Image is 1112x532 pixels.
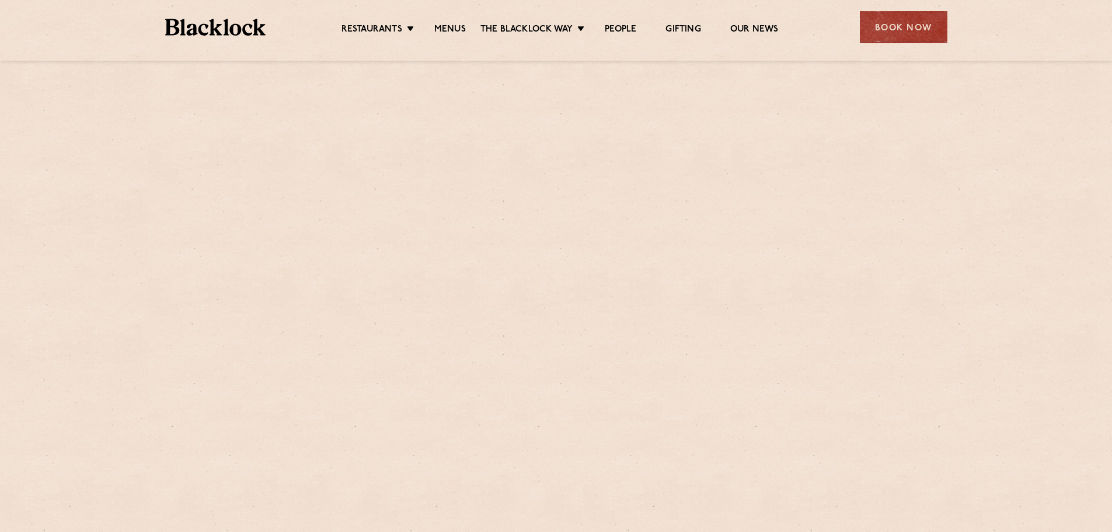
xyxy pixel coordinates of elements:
a: Menus [434,24,466,37]
a: The Blacklock Way [480,24,573,37]
a: Restaurants [341,24,402,37]
img: BL_Textured_Logo-footer-cropped.svg [165,19,266,36]
div: Book Now [860,11,947,43]
a: Gifting [665,24,700,37]
a: Our News [730,24,779,37]
a: People [605,24,636,37]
